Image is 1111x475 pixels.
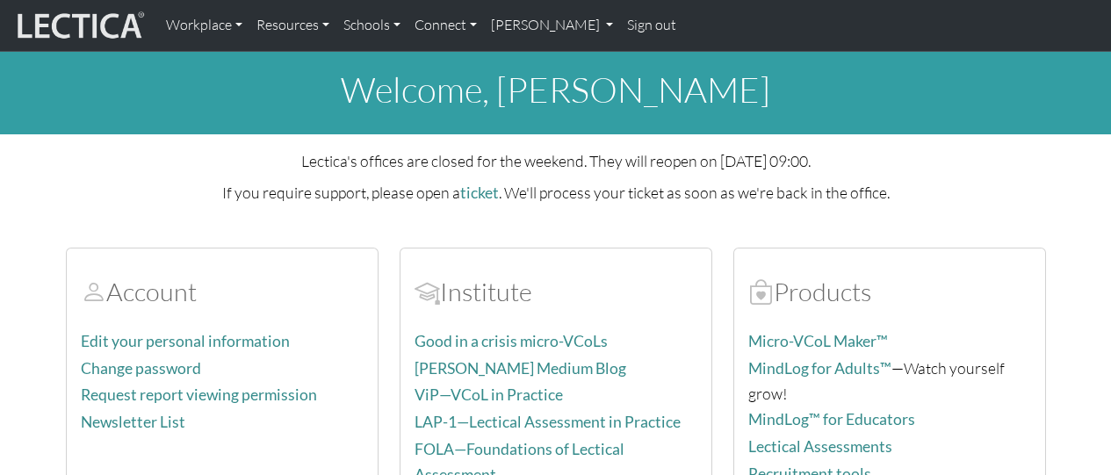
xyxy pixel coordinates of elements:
a: MindLog for Adults™ [748,359,891,378]
a: Micro-VCoL Maker™ [748,332,888,350]
p: —Watch yourself grow! [748,356,1031,406]
a: Change password [81,359,201,378]
a: Sign out [620,7,683,44]
a: Good in a crisis micro-VCoLs [415,332,608,350]
span: Account [81,276,106,307]
a: LAP-1—Lectical Assessment in Practice [415,413,681,431]
a: [PERSON_NAME] [484,7,620,44]
a: Connect [408,7,484,44]
a: Lectical Assessments [748,437,892,456]
a: [PERSON_NAME] Medium Blog [415,359,626,378]
a: Edit your personal information [81,332,290,350]
a: Workplace [159,7,249,44]
a: Request report viewing permission [81,385,317,404]
p: Lectica's offices are closed for the weekend. They will reopen on [DATE] 09:00. [66,148,1046,173]
a: ViP—VCoL in Practice [415,385,563,404]
a: Resources [249,7,336,44]
a: Schools [336,7,408,44]
a: MindLog™ for Educators [748,410,915,428]
a: Newsletter List [81,413,185,431]
p: If you require support, please open a . We'll process your ticket as soon as we're back in the of... [66,180,1046,205]
span: Products [748,276,774,307]
span: Account [415,276,440,307]
h2: Products [748,277,1031,307]
img: lecticalive [13,9,145,42]
h2: Institute [415,277,697,307]
h2: Account [81,277,364,307]
a: ticket [460,184,499,202]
